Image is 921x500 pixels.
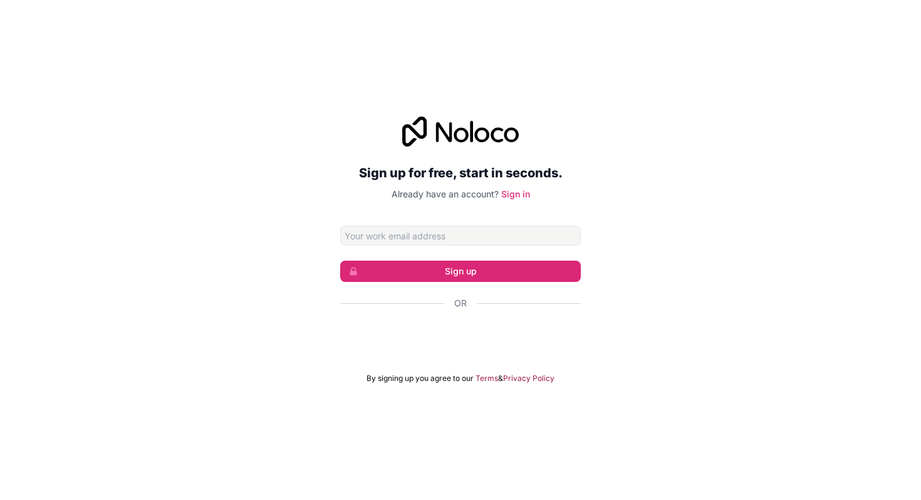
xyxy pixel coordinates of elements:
[454,297,467,310] span: Or
[392,189,499,199] span: Already have an account?
[498,373,503,383] span: &
[340,261,581,282] button: Sign up
[503,373,554,383] a: Privacy Policy
[476,373,498,383] a: Terms
[670,406,921,494] iframe: Intercom notifications message
[501,189,530,199] a: Sign in
[334,323,587,351] iframe: Sign in with Google Button
[340,162,581,184] h2: Sign up for free, start in seconds.
[367,373,474,383] span: By signing up you agree to our
[340,226,581,246] input: Email address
